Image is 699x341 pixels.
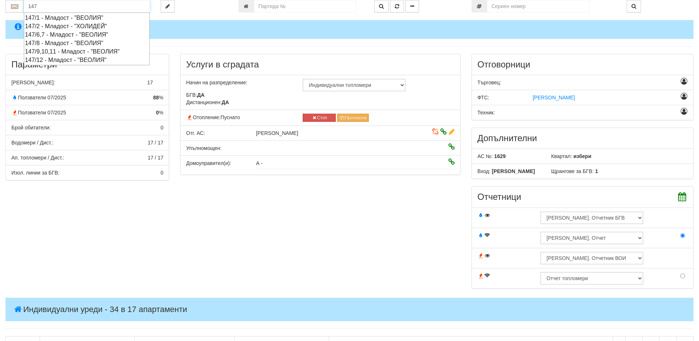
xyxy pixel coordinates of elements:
span: [PERSON_NAME] [533,95,575,100]
button: Протоколи [337,114,369,122]
span: Дистанционен: [186,99,229,105]
strong: ДА [197,92,204,98]
span: АС №: [477,153,493,159]
span: Изол. линии за БГВ: [11,170,59,176]
span: ФТС: [477,95,489,100]
span: Щрангове за БГВ: [551,168,594,174]
span: [PERSON_NAME] [256,130,298,136]
span: 17 / 17 [148,155,163,161]
span: Отговорник АС [186,130,205,136]
span: Водомери / Дист.: [11,140,53,146]
div: 147/2 - Младост - "ХОЛИДЕЙ" [25,22,149,30]
span: Ползватели 07/2025 [11,95,66,100]
i: Назначаване като отговорник Търговец [681,79,688,84]
h3: Услуги в сградата [186,60,455,69]
span: 0 [160,170,163,176]
h3: Допълнителни [477,133,688,143]
h3: Отговорници [477,60,688,69]
div: 147/9,10,11 - Младост - "ВЕОЛИЯ" [25,47,149,56]
strong: 88 [153,95,159,100]
h3: Отчетници [477,192,688,202]
i: Назначаване като отговорник ФТС [681,94,688,99]
div: 147/12 - Младост - "ВЕОЛИЯ" [25,56,149,64]
div: 147/8 - Младост - "ВЕОЛИЯ" [25,39,149,47]
div: % от апартаментите с консумация по отчет за отопление през миналия месец [6,109,169,116]
strong: 0 [156,110,159,115]
div: 147/1 - Младост - "ВЕОЛИЯ" [25,14,149,22]
h4: Индивидуални уреди - 34 в 17 апартаменти [6,298,693,321]
b: 1 [595,168,598,174]
span: 0 [160,125,163,131]
span: Брой обитатели: [11,125,51,131]
span: Ап. топломери / Дист.: [11,155,64,161]
span: Упълномощен: [186,145,221,151]
span: Техник: [477,110,495,115]
b: избери [574,153,591,159]
span: Търговец: [477,80,501,85]
i: Назначаване като отговорник Техник [681,109,688,114]
b: [PERSON_NAME] [492,168,535,174]
span: Пуснато [221,114,240,120]
span: Домоуправител(и): [186,160,231,166]
span: 17 [147,80,153,85]
span: % [153,94,163,101]
span: Начин на разпределение: [186,80,247,85]
b: 1629 [494,153,506,159]
span: Отопление: [186,114,240,120]
span: % [156,109,163,116]
span: 17 / 17 [148,140,163,146]
strong: ДА [222,99,229,105]
h4: Информация [6,15,693,38]
span: [PERSON_NAME]: [11,80,55,85]
span: Ползватели 07/2025 [11,110,66,115]
span: Вход: [477,168,491,174]
div: 147/6,7 - Младост - "ВЕОЛИЯ" [25,30,149,39]
span: А - [256,160,263,166]
div: % от апартаментите с консумация по отчет за БГВ през миналия месец [6,94,169,101]
span: Квартал: [551,153,572,159]
button: Стоп [303,114,336,122]
span: БГВ: [186,92,204,98]
h3: Параметри [11,60,163,69]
